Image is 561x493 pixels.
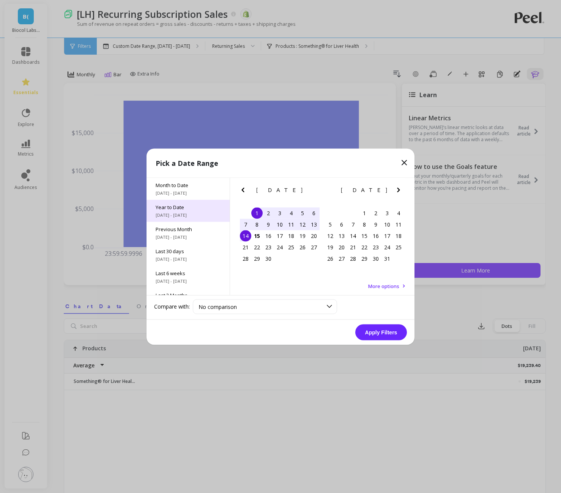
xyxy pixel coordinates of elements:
div: Choose Wednesday, September 24th, 2025 [274,241,285,253]
div: Choose Wednesday, September 10th, 2025 [274,219,285,230]
div: Choose Thursday, September 25th, 2025 [285,241,297,253]
span: Last 30 days [156,247,221,254]
div: Choose Friday, October 31st, 2025 [381,253,393,264]
div: Choose Monday, October 13th, 2025 [336,230,347,241]
div: Choose Friday, October 10th, 2025 [381,219,393,230]
div: Choose Wednesday, October 1st, 2025 [359,207,370,219]
span: Month to Date [156,181,221,188]
div: Choose Tuesday, October 14th, 2025 [347,230,359,241]
button: Previous Month [238,185,251,197]
div: Choose Monday, October 27th, 2025 [336,253,347,264]
div: Choose Sunday, September 21st, 2025 [240,241,251,253]
span: [DATE] - [DATE] [156,278,221,284]
div: Choose Friday, October 3rd, 2025 [381,207,393,219]
div: Choose Saturday, September 20th, 2025 [308,230,320,241]
div: Choose Sunday, October 12th, 2025 [325,230,336,241]
div: Choose Wednesday, October 22nd, 2025 [359,241,370,253]
div: Choose Tuesday, September 9th, 2025 [263,219,274,230]
span: [DATE] [341,187,388,193]
div: Choose Thursday, October 9th, 2025 [370,219,381,230]
span: Previous Month [156,225,221,232]
div: Choose Thursday, September 4th, 2025 [285,207,297,219]
p: Pick a Date Range [156,158,218,168]
div: Choose Tuesday, October 28th, 2025 [347,253,359,264]
button: Apply Filters [355,324,407,340]
span: [DATE] [256,187,304,193]
button: Next Month [309,185,321,197]
div: Choose Wednesday, October 29th, 2025 [359,253,370,264]
div: month 2025-10 [325,207,404,264]
div: Choose Thursday, October 16th, 2025 [370,230,381,241]
div: Choose Tuesday, October 7th, 2025 [347,219,359,230]
div: Choose Friday, October 17th, 2025 [381,230,393,241]
div: Choose Tuesday, October 21st, 2025 [347,241,359,253]
span: Last 6 weeks [156,269,221,276]
div: Choose Friday, September 26th, 2025 [297,241,308,253]
span: [DATE] - [DATE] [156,256,221,262]
span: Last 3 Months [156,291,221,298]
div: Choose Monday, September 15th, 2025 [251,230,263,241]
div: Choose Thursday, September 18th, 2025 [285,230,297,241]
div: Choose Monday, September 22nd, 2025 [251,241,263,253]
span: [DATE] - [DATE] [156,212,221,218]
div: Choose Wednesday, October 8th, 2025 [359,219,370,230]
span: No comparison [199,303,237,310]
span: More options [368,282,399,289]
div: Choose Sunday, September 28th, 2025 [240,253,251,264]
div: Choose Sunday, September 7th, 2025 [240,219,251,230]
div: Choose Saturday, September 6th, 2025 [308,207,320,219]
div: Choose Sunday, September 14th, 2025 [240,230,251,241]
div: Choose Saturday, September 27th, 2025 [308,241,320,253]
div: Choose Saturday, September 13th, 2025 [308,219,320,230]
div: Choose Saturday, October 11th, 2025 [393,219,404,230]
div: Choose Tuesday, September 16th, 2025 [263,230,274,241]
div: Choose Wednesday, September 3rd, 2025 [274,207,285,219]
div: month 2025-09 [240,207,320,264]
div: Choose Monday, September 8th, 2025 [251,219,263,230]
div: Choose Saturday, October 18th, 2025 [393,230,404,241]
div: Choose Friday, September 19th, 2025 [297,230,308,241]
div: Choose Tuesday, September 30th, 2025 [263,253,274,264]
div: Choose Monday, October 20th, 2025 [336,241,347,253]
div: Choose Sunday, October 19th, 2025 [325,241,336,253]
label: Compare with: [154,303,190,310]
div: Choose Thursday, September 11th, 2025 [285,219,297,230]
div: Choose Thursday, October 30th, 2025 [370,253,381,264]
div: Choose Wednesday, October 15th, 2025 [359,230,370,241]
div: Choose Saturday, October 4th, 2025 [393,207,404,219]
div: Choose Saturday, October 25th, 2025 [393,241,404,253]
div: Choose Thursday, October 23rd, 2025 [370,241,381,253]
button: Next Month [394,185,406,197]
div: Choose Friday, October 24th, 2025 [381,241,393,253]
span: [DATE] - [DATE] [156,234,221,240]
div: Choose Tuesday, September 2nd, 2025 [263,207,274,219]
div: Choose Tuesday, September 23rd, 2025 [263,241,274,253]
span: [DATE] - [DATE] [156,190,221,196]
span: Year to Date [156,203,221,210]
div: Choose Thursday, October 2nd, 2025 [370,207,381,219]
div: Choose Monday, September 29th, 2025 [251,253,263,264]
div: Choose Wednesday, September 17th, 2025 [274,230,285,241]
div: Choose Monday, October 6th, 2025 [336,219,347,230]
div: Choose Friday, September 5th, 2025 [297,207,308,219]
div: Choose Sunday, October 5th, 2025 [325,219,336,230]
div: Choose Monday, September 1st, 2025 [251,207,263,219]
div: Choose Sunday, October 26th, 2025 [325,253,336,264]
button: Previous Month [323,185,335,197]
div: Choose Friday, September 12th, 2025 [297,219,308,230]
